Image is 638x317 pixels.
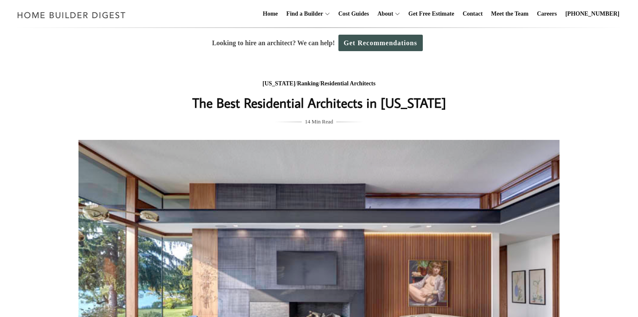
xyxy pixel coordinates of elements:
[260,0,281,27] a: Home
[151,93,487,113] h1: The Best Residential Architects in [US_STATE]
[305,117,333,126] span: 14 Min Read
[534,0,560,27] a: Careers
[338,35,423,51] a: Get Recommendations
[262,80,295,87] a: [US_STATE]
[151,79,487,89] div: / /
[405,0,458,27] a: Get Free Estimate
[374,0,393,27] a: About
[459,0,486,27] a: Contact
[14,7,130,23] img: Home Builder Digest
[320,80,376,87] a: Residential Architects
[562,0,623,27] a: [PHONE_NUMBER]
[297,80,319,87] a: Ranking
[283,0,323,27] a: Find a Builder
[335,0,373,27] a: Cost Guides
[488,0,532,27] a: Meet the Team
